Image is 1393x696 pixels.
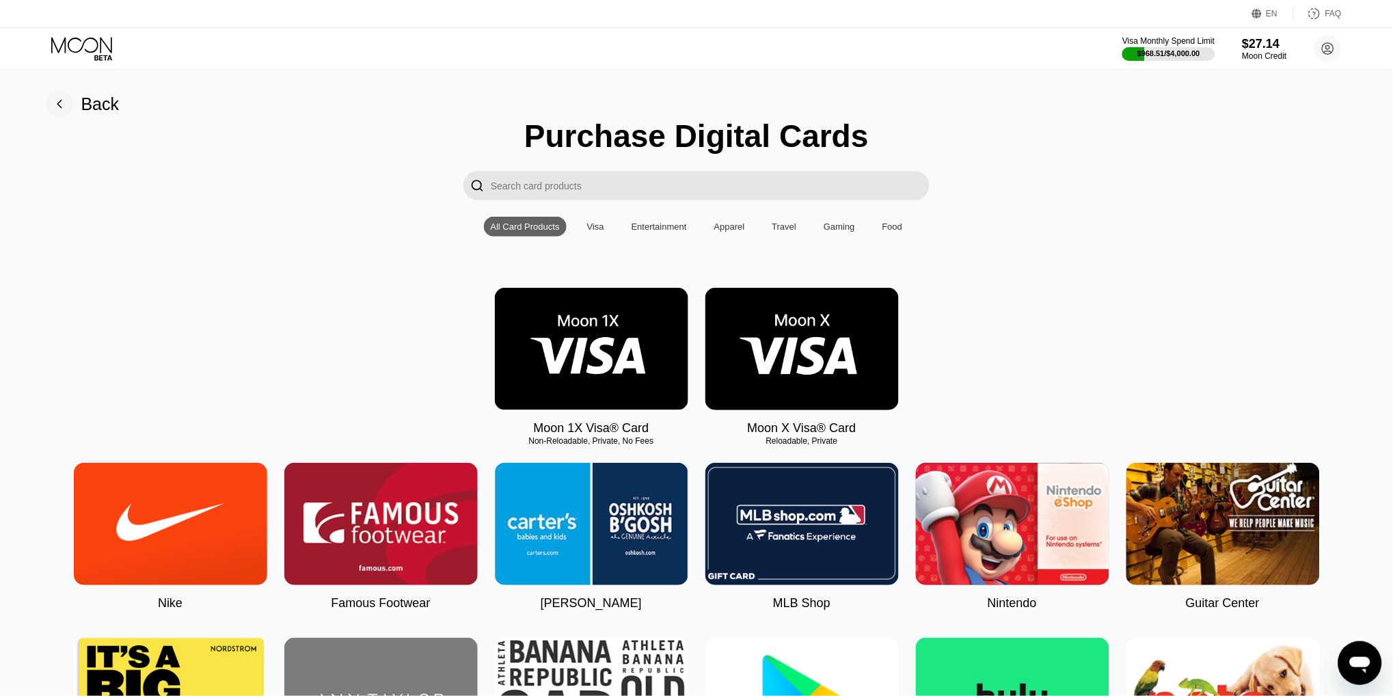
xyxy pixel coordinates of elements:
div: All Card Products [484,217,567,237]
div: $27.14 [1243,37,1287,51]
div: Nintendo [988,596,1037,611]
div: Famous Footwear [331,596,430,611]
div: Purchase Digital Cards [524,118,869,155]
div: Entertainment [625,217,694,237]
div: Travel [772,222,797,232]
div: Food [882,222,903,232]
div: Travel [766,217,804,237]
div: $968.51 / $4,000.00 [1137,49,1200,57]
div: Back [81,94,120,114]
div: Food [876,217,910,237]
div: Moon X Visa® Card [747,421,856,436]
div: Back [46,90,120,118]
div: Gaming [824,222,855,232]
input: Search card products [491,171,930,200]
div:  [463,171,491,200]
div: FAQ [1325,9,1342,18]
div: Nike [158,596,182,611]
div: All Card Products [491,222,560,232]
div: Non-Reloadable, Private, No Fees [495,436,688,446]
div: Gaming [817,217,862,237]
div: Moon 1X Visa® Card [533,421,649,436]
iframe: Button to launch messaging window [1338,641,1382,685]
div: [PERSON_NAME] [541,596,642,611]
div: FAQ [1294,7,1342,21]
div:  [470,178,484,193]
div: Entertainment [632,222,687,232]
div: Visa [580,217,611,237]
div: $27.14Moon Credit [1243,37,1287,61]
div: Reloadable, Private [705,436,899,446]
div: Visa [587,222,604,232]
div: Moon Credit [1243,51,1287,61]
div: Visa Monthly Spend Limit [1122,36,1215,46]
div: Apparel [707,217,752,237]
div: Guitar Center [1186,596,1260,611]
div: EN [1267,9,1278,18]
div: Visa Monthly Spend Limit$968.51/$4,000.00 [1122,36,1215,61]
div: MLB Shop [773,596,830,611]
div: EN [1252,7,1294,21]
div: Apparel [714,222,745,232]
